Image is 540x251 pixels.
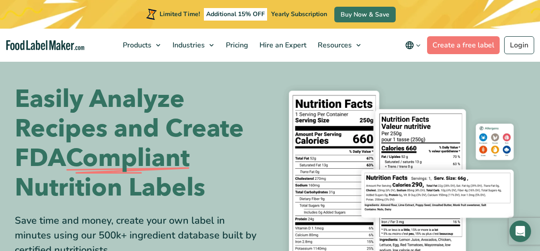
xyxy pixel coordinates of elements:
span: Industries [170,40,206,50]
a: Pricing [220,29,252,62]
span: Additional 15% OFF [204,8,267,21]
a: Resources [312,29,365,62]
span: Limited Time! [160,10,200,18]
span: Compliant [66,144,190,173]
span: Pricing [223,40,249,50]
span: Products [120,40,152,50]
a: Hire an Expert [254,29,310,62]
span: Hire an Expert [257,40,307,50]
a: Login [504,36,534,54]
a: Products [117,29,165,62]
a: Industries [167,29,218,62]
div: Open Intercom Messenger [510,221,531,242]
a: Buy Now & Save [334,7,396,22]
h1: Easily Analyze Recipes and Create FDA Nutrition Labels [15,85,264,203]
span: Yearly Subscription [271,10,327,18]
a: Create a free label [427,36,500,54]
span: Resources [315,40,353,50]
